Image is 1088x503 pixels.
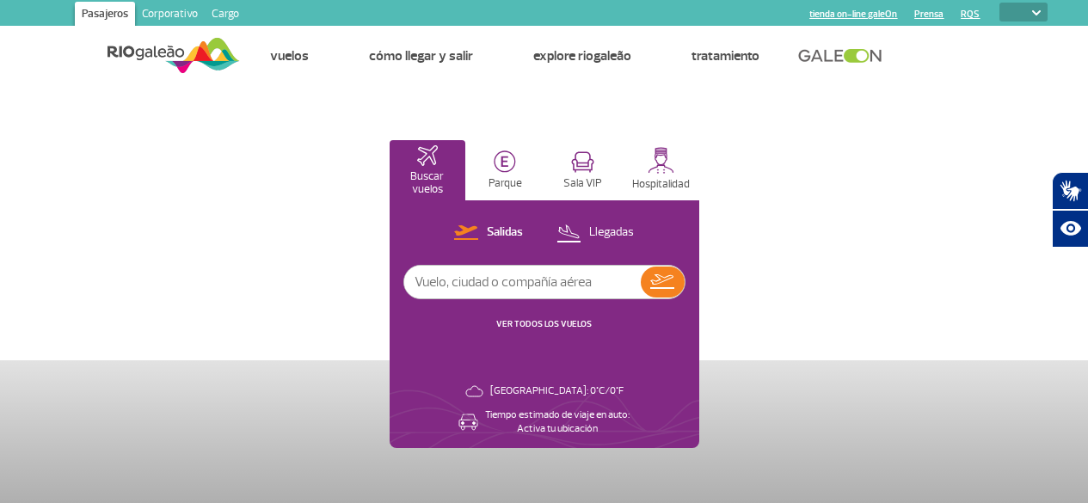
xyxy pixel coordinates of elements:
p: Salidas [487,224,523,241]
p: Sala VIP [563,177,602,190]
a: RQS [961,9,980,20]
button: Salidas [449,222,528,244]
img: airplaneHomeActive.svg [417,145,438,166]
a: Explore RIOgaleão [533,47,631,64]
p: Tiempo estimado de viaje en auto: Activa tu ubicación [485,408,630,436]
p: Llegadas [589,224,634,241]
button: VER TODOS LOS VUELOS [491,317,597,331]
p: Buscar vuelos [398,170,458,196]
button: Llegadas [551,222,639,244]
a: Cargo [205,2,246,29]
a: Tratamiento [692,47,759,64]
a: Pasajeros [75,2,135,29]
a: Prensa [914,9,944,20]
button: Sala VIP [545,140,622,200]
p: [GEOGRAPHIC_DATA]: 0°C/0°F [490,384,624,398]
a: Cómo llegar y salir [369,47,473,64]
a: tienda on-line galeOn [809,9,897,20]
a: Corporativo [135,2,205,29]
button: Hospitalidad [623,140,699,200]
button: Abrir recursos assistivos. [1052,210,1088,248]
img: hospitality.svg [648,147,674,174]
button: Buscar vuelos [390,140,466,200]
p: Parque [489,177,522,190]
img: carParkingHome.svg [494,150,516,173]
a: VER TODOS LOS VUELOS [496,318,592,329]
a: Vuelos [270,47,309,64]
p: Hospitalidad [632,178,690,191]
img: vipRoom.svg [571,151,594,173]
button: Parque [467,140,544,200]
button: Abrir tradutor de língua de sinais. [1052,172,1088,210]
input: Vuelo, ciudad o compañía aérea [404,266,641,298]
div: Plugin de acessibilidade da Hand Talk. [1052,172,1088,248]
